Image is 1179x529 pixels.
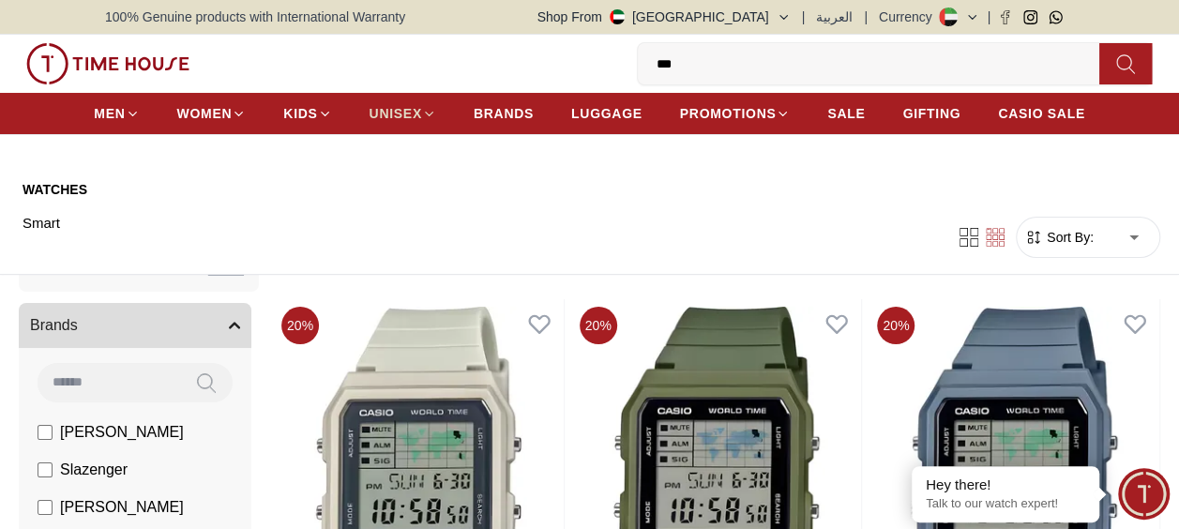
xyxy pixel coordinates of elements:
div: Chat Widget [1118,468,1170,520]
a: CASIO SALE [998,97,1085,130]
span: Slazenger [60,459,128,481]
a: LUGGAGE [571,97,642,130]
span: | [802,8,806,26]
span: 20 % [580,307,617,344]
input: [PERSON_NAME] [38,425,53,440]
span: PROMOTIONS [680,104,777,123]
span: Sort By: [1043,228,1094,247]
a: PROMOTIONS [680,97,791,130]
a: Instagram [1023,10,1037,24]
a: BRANDS [474,97,534,130]
a: MEN [94,97,139,130]
img: ... [26,43,189,84]
span: LUGGAGE [571,104,642,123]
a: SALE [827,97,865,130]
input: Slazenger [38,462,53,477]
a: Smart [23,210,165,236]
span: WOMEN [177,104,233,123]
span: [PERSON_NAME] [60,421,184,444]
a: UNISEX [370,97,436,130]
button: العربية [816,8,853,26]
span: [PERSON_NAME] [60,496,184,519]
span: CASIO SALE [998,104,1085,123]
div: Hey there! [926,476,1085,494]
img: United Arab Emirates [610,9,625,24]
button: Brands [19,303,251,348]
a: Watches [23,180,165,199]
input: [PERSON_NAME] [38,500,53,515]
a: KIDS [283,97,331,130]
span: SALE [827,104,865,123]
button: Sort By: [1024,228,1094,247]
span: | [987,8,990,26]
span: KIDS [283,104,317,123]
span: 100% Genuine products with International Warranty [105,8,405,26]
span: GIFTING [902,104,960,123]
a: GIFTING [902,97,960,130]
button: Shop From[GEOGRAPHIC_DATA] [537,8,791,26]
span: Brands [30,314,78,337]
p: Talk to our watch expert! [926,496,1085,512]
span: BRANDS [474,104,534,123]
div: Currency [879,8,940,26]
span: 20 % [281,307,319,344]
a: Whatsapp [1049,10,1063,24]
span: | [864,8,868,26]
a: WOMEN [177,97,247,130]
a: Facebook [998,10,1012,24]
span: UNISEX [370,104,422,123]
span: 20 % [877,307,914,344]
span: MEN [94,104,125,123]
